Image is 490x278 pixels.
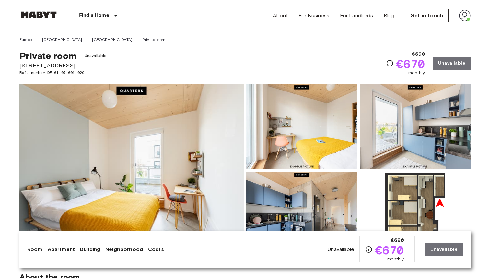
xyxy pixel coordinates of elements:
a: Get in Touch [405,9,449,22]
span: Ref. number DE-01-07-001-02Q [19,70,109,76]
span: monthly [408,70,425,76]
p: Find a Home [79,12,109,19]
a: [GEOGRAPHIC_DATA] [42,37,82,42]
a: Neighborhood [105,246,143,253]
span: €670 [396,58,425,70]
a: Room [27,246,42,253]
span: €670 [375,244,404,256]
a: [GEOGRAPHIC_DATA] [92,37,132,42]
span: [STREET_ADDRESS] [19,61,109,70]
a: About [273,12,288,19]
span: monthly [387,256,404,262]
span: Private room [19,50,76,61]
img: Picture of unit DE-01-07-001-02Q [246,84,357,169]
a: For Landlords [340,12,373,19]
img: Picture of unit DE-01-07-001-02Q [360,84,471,169]
span: €690 [391,236,404,244]
a: Apartment [48,246,75,253]
img: Picture of unit DE-01-07-001-02Q [246,172,357,257]
a: For Business [298,12,330,19]
img: Picture of unit DE-01-07-001-02Q [360,172,471,257]
a: Europe [19,37,32,42]
img: avatar [459,10,471,21]
img: Marketing picture of unit DE-01-07-001-02Q [19,84,244,257]
a: Blog [384,12,395,19]
span: Unavailable [328,246,354,253]
span: Unavailable [82,53,110,59]
a: Costs [148,246,164,253]
a: Building [80,246,100,253]
a: Private room [142,37,165,42]
svg: Check cost overview for full price breakdown. Please note that discounts apply to new joiners onl... [386,59,394,67]
span: €690 [412,50,425,58]
img: Habyt [19,11,58,18]
svg: Check cost overview for full price breakdown. Please note that discounts apply to new joiners onl... [365,246,373,253]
